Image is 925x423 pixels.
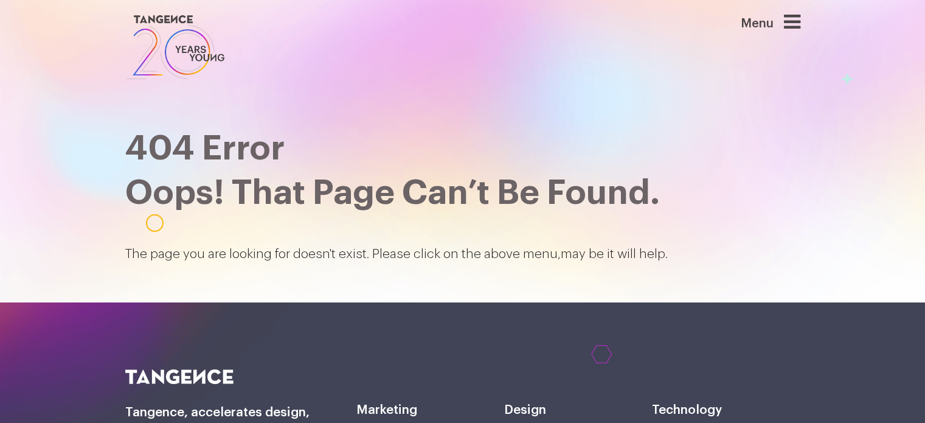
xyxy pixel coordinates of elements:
span: 404 Error Oops! That page can’t be found. [125,131,660,210]
h6: Technology [652,400,800,421]
h6: Marketing [356,400,504,421]
h6: Design [504,400,652,421]
img: logo SVG [125,12,226,82]
p: The page you are looking for doesn't exist. Please click on the above menu,may be it will help. [125,245,800,264]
